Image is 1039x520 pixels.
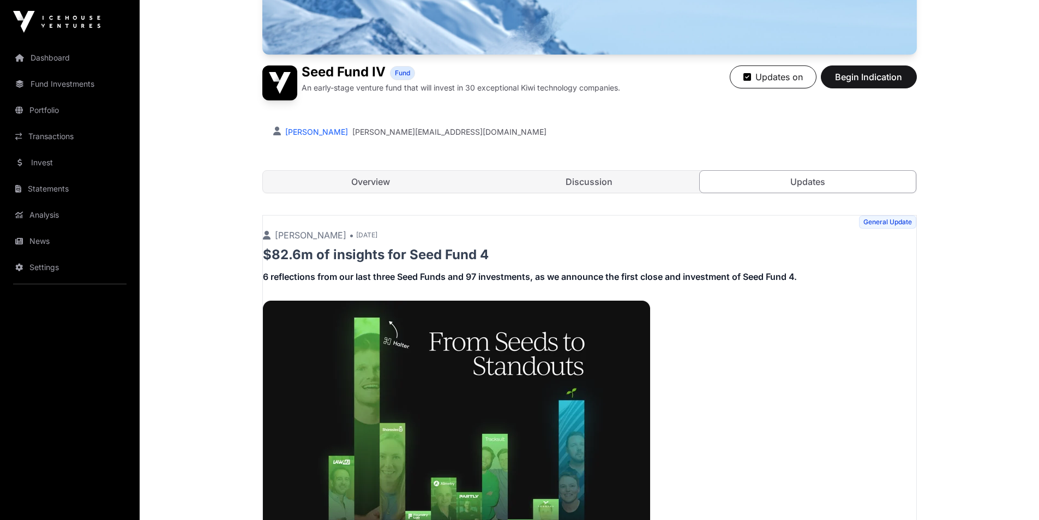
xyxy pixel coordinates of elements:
[13,11,100,33] img: Icehouse Ventures Logo
[302,65,386,80] h1: Seed Fund IV
[834,70,903,83] span: Begin Indication
[263,246,916,264] p: $82.6m of insights for Seed Fund 4
[859,216,916,229] span: General Update
[9,46,131,70] a: Dashboard
[821,65,917,88] button: Begin Indication
[9,255,131,279] a: Settings
[262,65,297,100] img: Seed Fund IV
[699,170,917,193] a: Updates
[263,171,916,193] nav: Tabs
[395,69,410,77] span: Fund
[352,127,546,138] a: [PERSON_NAME][EMAIL_ADDRESS][DOMAIN_NAME]
[9,203,131,227] a: Analysis
[302,82,620,93] p: An early-stage venture fund that will invest in 30 exceptional Kiwi technology companies.
[984,468,1039,520] iframe: Chat Widget
[283,127,348,136] a: [PERSON_NAME]
[263,229,354,242] p: [PERSON_NAME] •
[356,231,377,240] span: [DATE]
[9,177,131,201] a: Statements
[263,171,479,193] a: Overview
[9,229,131,253] a: News
[481,171,698,193] a: Discussion
[9,124,131,148] a: Transactions
[9,72,131,96] a: Fund Investments
[263,271,797,282] strong: 6 reflections from our last three Seed Funds and 97 investments, as we announce the first close a...
[9,98,131,122] a: Portfolio
[730,65,816,88] button: Updates on
[821,76,917,87] a: Begin Indication
[9,151,131,175] a: Invest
